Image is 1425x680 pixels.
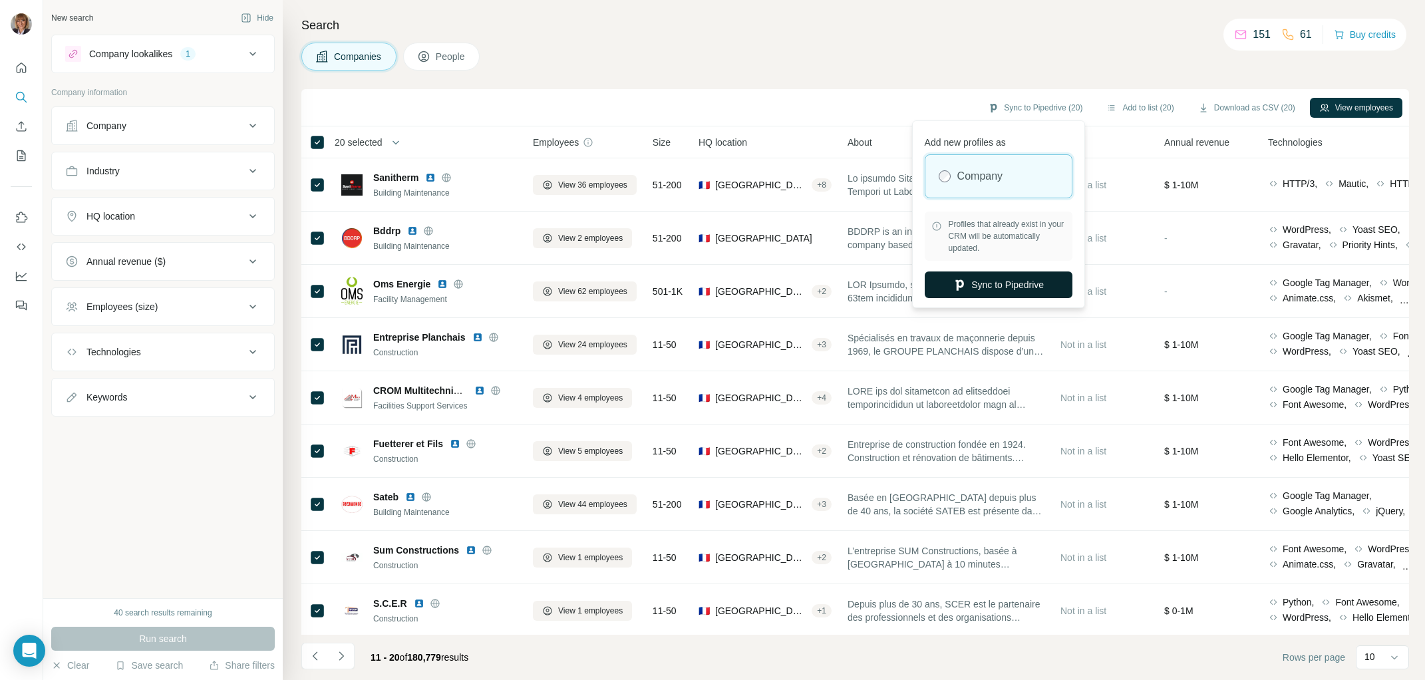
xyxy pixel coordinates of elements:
[1164,180,1198,190] span: $ 1-10M
[1164,446,1198,456] span: $ 1-10M
[1343,238,1398,252] span: Priority Hints,
[1368,436,1416,449] span: WordPress,
[653,391,677,405] span: 11-50
[653,338,677,351] span: 11-50
[1300,27,1312,43] p: 61
[407,226,418,236] img: LinkedIn logo
[1164,339,1198,350] span: $ 1-10M
[52,110,274,142] button: Company
[1060,605,1106,616] span: Not in a list
[715,551,806,564] span: [GEOGRAPHIC_DATA], [US_STATE][GEOGRAPHIC_DATA], [GEOGRAPHIC_DATA]
[52,336,274,368] button: Technologies
[1283,451,1351,464] span: Hello Elementor,
[1283,177,1317,190] span: HTTP/3,
[715,498,806,511] span: [GEOGRAPHIC_DATA], [GEOGRAPHIC_DATA], [GEOGRAPHIC_DATA]
[51,659,89,672] button: Clear
[699,338,710,351] span: 🇫🇷
[89,47,172,61] div: Company lookalikes
[812,445,832,457] div: + 2
[848,225,1044,252] span: BDDRP is an investment management company based out of [STREET_ADDRESS].
[11,114,32,138] button: Enrich CSV
[558,392,623,404] span: View 4 employees
[1364,650,1375,663] p: 10
[812,392,832,404] div: + 4
[1060,499,1106,510] span: Not in a list
[848,491,1044,518] span: Basée en [GEOGRAPHIC_DATA] depuis plus de 40 ans, la société SATEB est présente dans différents s...
[328,643,355,669] button: Navigate to next page
[373,331,466,344] span: Entreprise Planchais
[1189,98,1305,118] button: Download as CSV (20)
[86,300,158,313] div: Employees (size)
[373,544,459,557] span: Sum Constructions
[425,172,436,183] img: LinkedIn logo
[699,136,747,149] span: HQ location
[533,175,637,195] button: View 36 employees
[653,285,683,298] span: 501-1K
[1283,345,1331,358] span: WordPress,
[699,391,710,405] span: 🇫🇷
[848,544,1044,571] span: L’entreprise SUM Constructions, basée à [GEOGRAPHIC_DATA] à 10 minutes d’[GEOGRAPHIC_DATA] dans l...
[949,218,1066,254] span: Profiles that already exist in your CRM will be automatically updated.
[1376,504,1405,518] span: jQuery,
[341,600,363,621] img: Logo of S.C.E.R
[979,98,1092,118] button: Sync to Pipedrive (20)
[558,285,627,297] span: View 62 employees
[848,172,1044,198] span: Lo ipsumdo Sitametco, adipiscin e Seddoei, Tempori ut Labore, e dol magnaa en a m veni qu 66 nos....
[86,345,141,359] div: Technologies
[1310,98,1402,118] button: View employees
[533,494,637,514] button: View 44 employees
[373,385,526,396] span: CROM Multitechnique Multiservice
[653,551,677,564] span: 11-50
[1283,611,1331,624] span: WordPress,
[52,381,274,413] button: Keywords
[11,264,32,288] button: Dashboard
[1368,398,1416,411] span: WordPress,
[437,279,448,289] img: LinkedIn logo
[1253,27,1271,43] p: 151
[341,228,363,249] img: Logo of Bddrp
[1060,446,1106,456] span: Not in a list
[114,607,212,619] div: 40 search results remaining
[371,652,468,663] span: results
[653,136,671,149] span: Size
[1352,345,1400,358] span: Yoast SEO,
[341,494,363,515] img: Logo of Sateb
[558,605,623,617] span: View 1 employees
[341,440,363,462] img: Logo of Fuetterer et Fils
[533,441,632,461] button: View 5 employees
[414,598,424,609] img: LinkedIn logo
[334,50,383,63] span: Companies
[699,551,710,564] span: 🇫🇷
[11,206,32,230] button: Use Surfe on LinkedIn
[715,232,812,245] span: [GEOGRAPHIC_DATA]
[533,281,637,301] button: View 62 employees
[341,174,363,196] img: Logo of Sanitherm
[373,560,517,572] div: Construction
[301,16,1409,35] h4: Search
[848,278,1044,305] span: LOR Ipsumdo, sitamet c’ADI Elitsedd Eiusm, 63tem incididunt utlaboree dolo ma aliquaeni ad min ve...
[1393,383,1424,396] span: Python,
[341,277,363,306] img: Logo of Oms Energie
[1283,558,1336,571] span: Animate.css,
[373,437,443,450] span: Fuetterer et Fils
[1164,552,1198,563] span: $ 1-10M
[1164,605,1193,616] span: $ 0-1M
[1060,393,1106,403] span: Not in a list
[341,334,363,355] img: Logo of Entreprise Planchais
[1368,542,1416,556] span: WordPress,
[1283,398,1346,411] span: Font Awesome,
[1283,223,1331,236] span: WordPress,
[699,285,710,298] span: 🇫🇷
[373,597,407,610] span: S.C.E.R
[812,552,832,564] div: + 2
[373,506,517,518] div: Building Maintenance
[51,12,93,24] div: New search
[1283,329,1372,343] span: Google Tag Manager,
[812,179,832,191] div: + 8
[699,232,710,245] span: 🇫🇷
[812,498,832,510] div: + 3
[653,604,677,617] span: 11-50
[373,613,517,625] div: Construction
[715,444,806,458] span: [GEOGRAPHIC_DATA], [GEOGRAPHIC_DATA], [GEOGRAPHIC_DATA]
[209,659,275,672] button: Share filters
